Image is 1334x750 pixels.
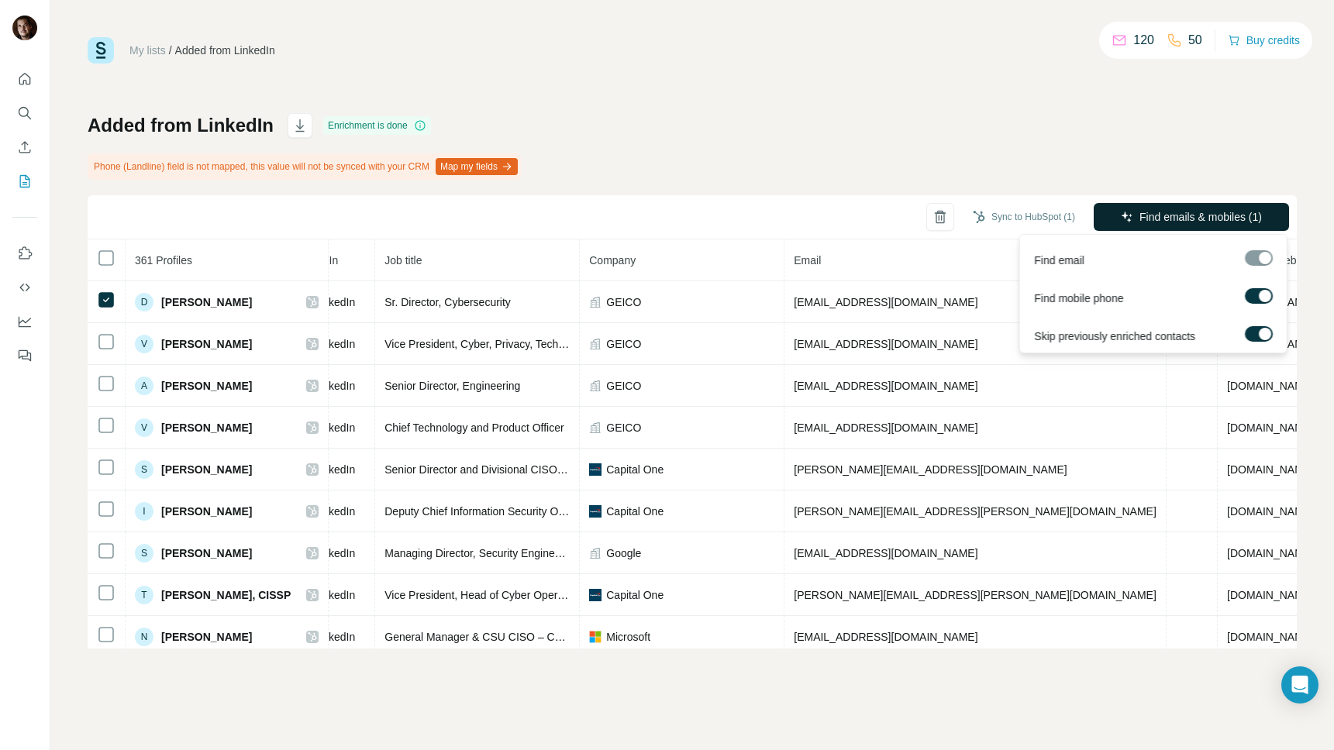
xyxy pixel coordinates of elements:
[794,421,977,434] span: [EMAIL_ADDRESS][DOMAIN_NAME]
[589,463,602,476] img: company-logo
[135,335,153,353] div: V
[794,338,977,350] span: [EMAIL_ADDRESS][DOMAIN_NAME]
[384,421,564,434] span: Chief Technology and Product Officer
[314,336,355,352] span: LinkedIn
[12,99,37,127] button: Search
[314,420,355,435] span: LinkedIn
[1228,29,1300,51] button: Buy credits
[161,294,252,310] span: [PERSON_NAME]
[384,463,636,476] span: Senior Director and Divisional CISO | Card Business
[135,418,153,437] div: V
[12,65,37,93] button: Quick start
[794,505,1156,518] span: [PERSON_NAME][EMAIL_ADDRESS][PERSON_NAME][DOMAIN_NAME]
[794,463,1067,476] span: [PERSON_NAME][EMAIL_ADDRESS][DOMAIN_NAME]
[606,378,641,394] span: GEICO
[384,296,511,308] span: Sr. Director, Cybersecurity
[12,167,37,195] button: My lists
[1139,209,1262,225] span: Find emails & mobiles (1)
[314,629,355,645] span: LinkedIn
[606,294,641,310] span: GEICO
[794,631,977,643] span: [EMAIL_ADDRESS][DOMAIN_NAME]
[135,628,153,646] div: N
[12,133,37,161] button: Enrich CSV
[1227,421,1314,434] span: [DOMAIN_NAME]
[606,504,664,519] span: Capital One
[12,342,37,370] button: Feedback
[314,587,355,603] span: LinkedIn
[314,462,355,477] span: LinkedIn
[794,589,1156,601] span: [PERSON_NAME][EMAIL_ADDRESS][PERSON_NAME][DOMAIN_NAME]
[1034,253,1084,268] span: Find email
[1188,31,1202,50] p: 50
[606,462,664,477] span: Capital One
[589,254,636,267] span: Company
[1227,505,1314,518] span: [DOMAIN_NAME]
[794,296,977,308] span: [EMAIL_ADDRESS][DOMAIN_NAME]
[1094,203,1289,231] button: Find emails & mobiles (1)
[12,15,37,40] img: Avatar
[135,254,192,267] span: 361 Profiles
[1281,666,1318,704] div: Open Intercom Messenger
[135,460,153,479] div: S
[1227,547,1314,559] span: [DOMAIN_NAME]
[1034,329,1195,344] span: Skip previously enriched contacts
[589,505,602,518] img: company-logo
[1034,291,1123,306] span: Find mobile phone
[161,378,252,394] span: [PERSON_NAME]
[606,629,650,645] span: Microsoft
[161,462,252,477] span: [PERSON_NAME]
[12,239,37,267] button: Use Surfe on LinkedIn
[314,545,355,561] span: LinkedIn
[135,502,153,521] div: I
[1227,631,1314,643] span: [DOMAIN_NAME]
[161,420,252,435] span: [PERSON_NAME]
[88,113,274,138] h1: Added from LinkedIn
[589,589,602,601] img: company-logo
[384,254,422,267] span: Job title
[175,43,275,58] div: Added from LinkedIn
[314,504,355,519] span: LinkedIn
[1133,31,1154,50] p: 120
[794,380,977,392] span: [EMAIL_ADDRESS][DOMAIN_NAME]
[88,37,114,64] img: Surfe Logo
[606,545,641,561] span: Google
[161,629,252,645] span: [PERSON_NAME]
[1227,380,1314,392] span: [DOMAIN_NAME]
[384,631,797,643] span: General Manager & CSU CISO – Cybersecurity Strategy & Innovation, Microsoft RCG
[314,378,355,394] span: LinkedIn
[169,43,172,58] li: /
[436,158,518,175] button: Map my fields
[161,336,252,352] span: [PERSON_NAME]
[794,547,977,559] span: [EMAIL_ADDRESS][DOMAIN_NAME]
[135,544,153,562] div: S
[314,294,355,310] span: LinkedIn
[88,153,521,180] div: Phone (Landline) field is not mapped, this value will not be synced with your CRM
[135,377,153,395] div: A
[384,338,608,350] span: Vice President, Cyber, Privacy, Tech, AI and IP
[161,545,252,561] span: [PERSON_NAME]
[606,587,664,603] span: Capital One
[962,205,1086,229] button: Sync to HubSpot (1)
[589,631,602,643] img: company-logo
[161,587,291,603] span: [PERSON_NAME], CISSP
[1227,589,1314,601] span: [DOMAIN_NAME]
[135,293,153,311] div: D
[135,586,153,604] div: T
[384,505,615,518] span: Deputy Chief Information Security Officer - Card
[323,116,431,135] div: Enrichment is done
[384,380,520,392] span: Senior Director, Engineering
[1227,463,1314,476] span: [DOMAIN_NAME]
[161,504,252,519] span: [PERSON_NAME]
[794,254,821,267] span: Email
[384,589,586,601] span: Vice President, Head of Cyber Operations
[12,308,37,335] button: Dashboard
[606,336,641,352] span: GEICO
[129,44,166,57] a: My lists
[12,274,37,301] button: Use Surfe API
[384,547,579,559] span: Managing Director, Security Engineering
[606,420,641,435] span: GEICO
